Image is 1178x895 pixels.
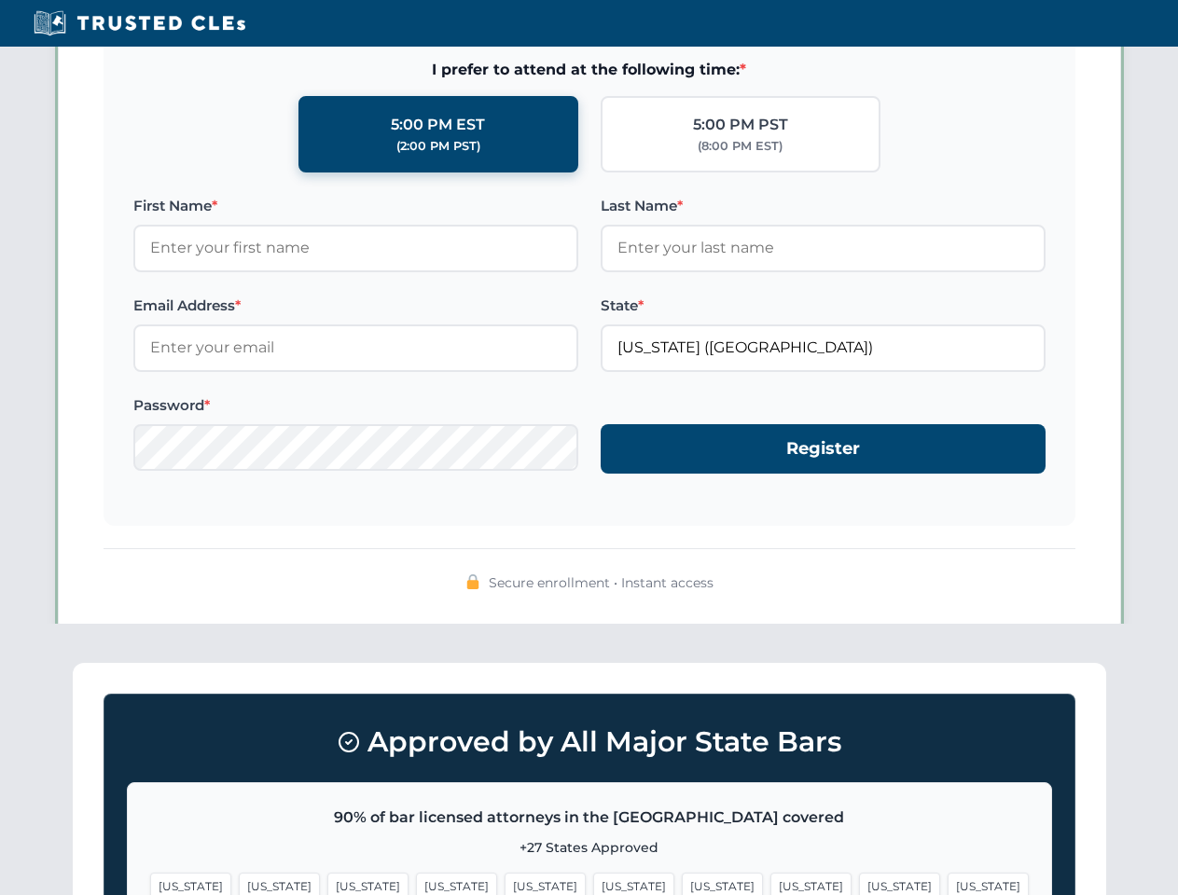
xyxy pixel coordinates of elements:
[133,58,1046,82] span: I prefer to attend at the following time:
[150,805,1029,830] p: 90% of bar licensed attorneys in the [GEOGRAPHIC_DATA] covered
[693,113,788,137] div: 5:00 PM PST
[133,225,578,271] input: Enter your first name
[601,324,1046,371] input: Florida (FL)
[28,9,251,37] img: Trusted CLEs
[133,324,578,371] input: Enter your email
[601,424,1046,474] button: Register
[465,574,480,589] img: 🔒
[489,572,714,593] span: Secure enrollment • Instant access
[601,225,1046,271] input: Enter your last name
[133,295,578,317] label: Email Address
[396,137,480,156] div: (2:00 PM PST)
[391,113,485,137] div: 5:00 PM EST
[601,195,1046,217] label: Last Name
[133,195,578,217] label: First Name
[698,137,783,156] div: (8:00 PM EST)
[127,717,1052,767] h3: Approved by All Major State Bars
[150,837,1029,858] p: +27 States Approved
[601,295,1046,317] label: State
[133,394,578,417] label: Password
